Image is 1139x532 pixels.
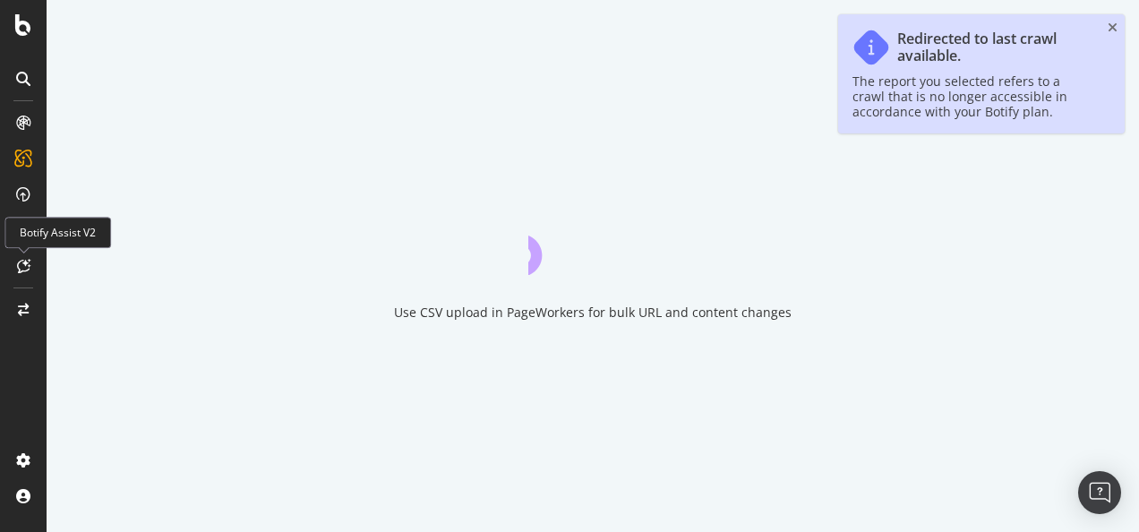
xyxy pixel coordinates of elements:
div: Open Intercom Messenger [1078,471,1121,514]
div: Redirected to last crawl available. [897,30,1092,64]
div: Use CSV upload in PageWorkers for bulk URL and content changes [394,304,792,322]
div: animation [528,210,657,275]
div: close toast [1108,21,1118,34]
div: The report you selected refers to a crawl that is no longer accessible in accordance with your Bo... [852,73,1092,119]
div: Botify Assist V2 [4,217,111,248]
